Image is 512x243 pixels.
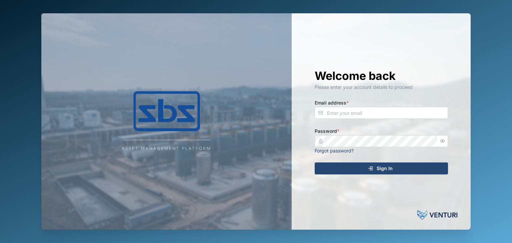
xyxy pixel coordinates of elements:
button: Sign In [315,162,448,174]
img: Company Logo [100,91,233,131]
a: Forgot password? [315,148,354,153]
div: Asset Management Platform [122,145,211,152]
input: Enter your email [315,107,448,119]
label: Password [315,127,339,135]
span: Sign In [377,163,393,174]
img: Powered by: Venturi [417,208,457,222]
div: Please enter your account details to proceed [315,84,448,91]
label: Email address [315,99,349,107]
h1: Welcome back [315,69,448,83]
